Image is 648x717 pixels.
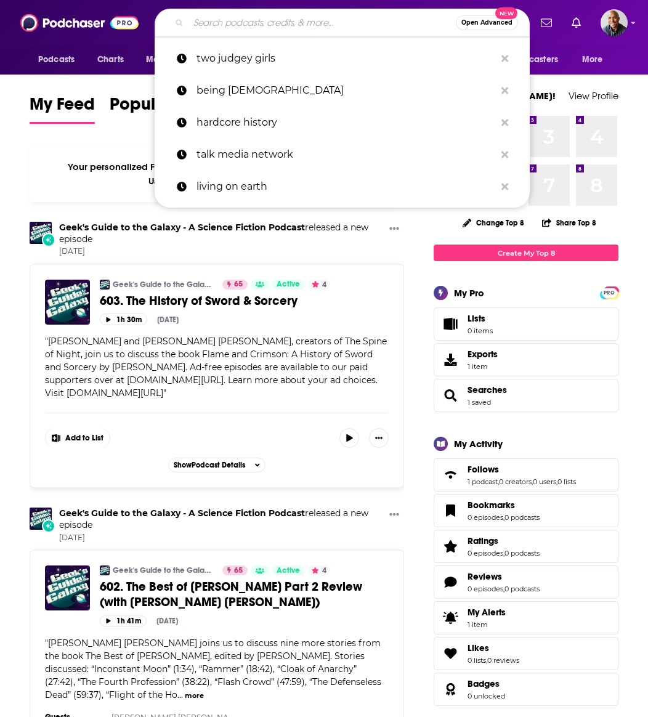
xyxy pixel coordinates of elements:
a: Follows [438,466,463,484]
span: " " [45,336,387,399]
button: Open AdvancedNew [456,15,518,30]
span: Bookmarks [434,494,618,527]
span: , [556,477,557,486]
button: open menu [30,48,91,71]
a: Charts [89,48,131,71]
a: 65 [222,280,248,290]
div: New Episode [42,519,55,533]
span: Show Podcast Details [174,461,245,469]
span: 1 item [468,620,506,629]
img: Geek's Guide to the Galaxy - A Science Fiction Podcast [100,565,110,575]
span: My Alerts [468,607,506,618]
span: Lists [438,315,463,333]
button: more [185,691,204,701]
a: Likes [438,645,463,662]
span: Follows [468,464,499,475]
span: , [503,513,504,522]
img: Podchaser - Follow, Share and Rate Podcasts [20,11,139,34]
a: Popular Feed [110,94,214,124]
button: Change Top 8 [455,215,532,230]
span: " [45,638,381,700]
span: Monitoring [146,51,190,68]
span: [PERSON_NAME] [PERSON_NAME] joins us to discuss nine more stories from the book The Best of [PERS... [45,638,381,700]
span: Add to List [65,434,103,443]
a: Active [272,565,305,575]
button: Share Top 8 [541,211,597,235]
button: 4 [308,280,330,290]
a: Reviews [438,573,463,591]
span: Active [277,565,300,577]
a: Create My Top 8 [434,245,618,261]
span: , [503,585,504,593]
div: Search podcasts, credits, & more... [155,9,530,37]
div: [DATE] [157,315,179,324]
span: Exports [468,349,498,360]
a: Show notifications dropdown [567,12,586,33]
a: View Profile [569,90,618,102]
div: My Pro [454,287,484,299]
img: Geek's Guide to the Galaxy - A Science Fiction Podcast [30,508,52,530]
a: hardcore history [155,107,530,139]
span: 65 [234,565,243,577]
span: New [495,7,517,19]
div: New Episode [42,233,55,246]
img: Geek's Guide to the Galaxy - A Science Fiction Podcast [100,280,110,290]
p: being jewish [196,75,495,107]
span: Reviews [468,571,502,582]
a: 603. The History of Sword & Sorcery [100,293,389,309]
a: Searches [438,387,463,404]
button: open menu [573,48,618,71]
button: Show More Button [369,428,389,448]
span: Popular Feed [110,94,214,122]
span: Ratings [468,535,498,546]
span: Logged in as EricBarnett-SupportingCast [601,9,628,36]
a: Lists [434,307,618,341]
a: Exports [434,343,618,376]
span: Badges [468,678,500,689]
span: , [498,477,499,486]
a: living on earth [155,171,530,203]
span: , [486,656,487,665]
span: 602. The Best of [PERSON_NAME] Part 2 Review (with [PERSON_NAME] [PERSON_NAME]) [100,579,362,610]
span: Likes [434,637,618,670]
a: 0 episodes [468,549,503,557]
button: 1h 41m [100,615,147,626]
a: Show notifications dropdown [536,12,557,33]
span: 1 item [468,362,498,371]
a: Badges [468,678,505,689]
p: hardcore history [196,107,495,139]
a: 602. The Best of [PERSON_NAME] Part 2 Review (with [PERSON_NAME] [PERSON_NAME]) [100,579,389,610]
p: two judgey girls [196,43,495,75]
a: Ratings [438,538,463,555]
a: 0 lists [557,477,576,486]
span: Exports [438,351,463,368]
a: Geek's Guide to the Galaxy - A Science Fiction Podcast [113,280,214,290]
a: Badges [438,681,463,698]
img: 603. The History of Sword & Sorcery [45,280,90,325]
button: open menu [137,48,206,71]
img: Geek's Guide to the Galaxy - A Science Fiction Podcast [30,222,52,244]
a: 65 [222,565,248,575]
a: 0 podcasts [504,585,540,593]
a: Bookmarks [438,502,463,519]
div: Your personalized Feed is curated based on the Podcasts, Creators, Users, and Lists that you Follow. [30,146,404,202]
a: 0 unlocked [468,692,505,700]
a: Follows [468,464,576,475]
a: Geek's Guide to the Galaxy - A Science Fiction Podcast [59,508,305,519]
p: living on earth [196,171,495,203]
a: Ratings [468,535,540,546]
a: 0 podcasts [504,513,540,522]
span: Reviews [434,565,618,599]
button: ShowPodcast Details [168,458,265,472]
button: open menu [491,48,576,71]
button: Show profile menu [601,9,628,36]
span: , [503,549,504,557]
span: Follows [434,458,618,492]
a: Likes [468,642,519,654]
a: Active [272,280,305,290]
